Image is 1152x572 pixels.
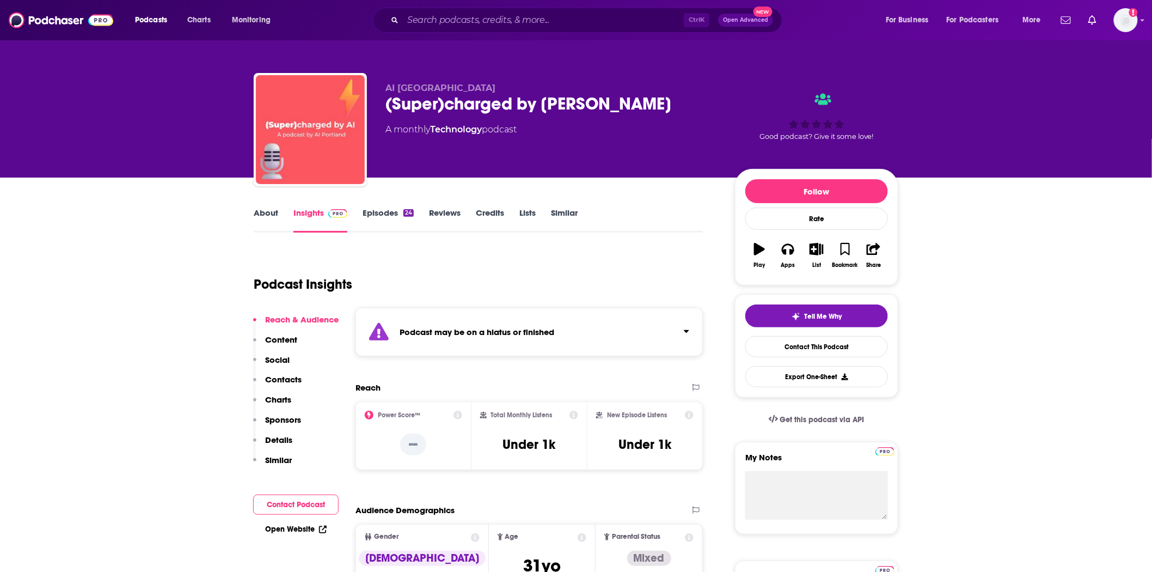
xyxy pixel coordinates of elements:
span: Monitoring [232,13,271,28]
a: Open Website [265,525,327,534]
span: For Podcasters [947,13,999,28]
button: Contacts [253,374,302,394]
h2: Power Score™ [378,411,420,419]
a: InsightsPodchaser Pro [293,208,347,233]
p: Details [265,435,292,445]
div: Good podcast? Give it some love! [735,83,898,150]
span: Age [505,533,519,540]
div: Rate [745,208,888,230]
span: Parental Status [612,533,660,540]
button: Show profile menu [1114,8,1138,32]
a: Show notifications dropdown [1084,11,1101,29]
h3: Under 1k [503,436,555,453]
a: Charts [180,11,217,29]
input: Search podcasts, credits, & more... [403,11,684,29]
span: Podcasts [135,13,167,28]
div: 24 [403,209,414,217]
span: Open Advanced [723,17,768,23]
span: Tell Me Why [805,312,842,321]
a: Lists [519,208,536,233]
h2: Total Monthly Listens [491,411,553,419]
button: Charts [253,394,291,415]
h2: Reach [356,382,381,393]
button: Social [253,355,290,375]
span: For Business [886,13,929,28]
img: (Super)charged by AI [256,75,365,184]
span: Gender [374,533,399,540]
a: Credits [476,208,504,233]
div: Share [866,262,881,269]
span: More [1022,13,1041,28]
button: Apps [774,236,802,275]
img: tell me why sparkle [792,312,800,321]
p: Contacts [265,374,302,385]
a: Show notifications dropdown [1057,11,1075,29]
p: Sponsors [265,415,301,425]
a: Pro website [875,446,894,456]
p: -- [400,434,426,455]
div: Search podcasts, credits, & more... [383,8,793,33]
div: A monthly podcast [385,123,517,136]
span: Logged in as hmill [1114,8,1138,32]
strong: Podcast may be on a hiatus or finished [400,327,554,337]
p: Similar [265,455,292,465]
a: Get this podcast via API [760,406,873,433]
span: New [753,7,773,17]
button: Open AdvancedNew [718,14,773,27]
div: [DEMOGRAPHIC_DATA] [359,551,486,566]
a: Contact This Podcast [745,336,888,357]
button: Export One-Sheet [745,366,888,387]
p: Charts [265,394,291,405]
a: Reviews [429,208,461,233]
a: Technology [430,124,482,135]
div: List [812,262,821,269]
svg: Add a profile image [1129,8,1138,17]
h2: New Episode Listens [607,411,667,419]
h3: Under 1k [618,436,671,453]
span: Good podcast? Give it some love! [759,132,874,141]
h1: Podcast Insights [254,276,352,293]
a: About [254,208,278,233]
span: Ctrl K [684,13,709,27]
button: open menu [940,11,1015,29]
button: Follow [745,179,888,203]
button: Share [860,236,888,275]
div: Bookmark [832,262,858,269]
button: List [802,236,831,275]
section: Click to expand status details [356,308,703,356]
button: Similar [253,455,292,475]
button: Contact Podcast [253,495,339,515]
div: Mixed [627,551,671,566]
a: Episodes24 [363,208,414,233]
img: Podchaser Pro [328,209,347,218]
span: AI [GEOGRAPHIC_DATA] [385,83,495,93]
span: Charts [187,13,211,28]
button: Content [253,334,297,355]
span: Get this podcast via API [780,415,865,424]
button: open menu [224,11,285,29]
button: tell me why sparkleTell Me Why [745,305,888,327]
button: Reach & Audience [253,314,339,334]
button: open menu [1015,11,1055,29]
img: User Profile [1114,8,1138,32]
button: Details [253,435,292,455]
h2: Audience Demographics [356,505,455,515]
button: Sponsors [253,415,301,435]
p: Social [265,355,290,365]
p: Reach & Audience [265,314,339,325]
div: Apps [781,262,795,269]
label: My Notes [745,452,888,471]
img: Podchaser - Follow, Share and Rate Podcasts [9,10,113,31]
button: open menu [127,11,181,29]
img: Podchaser Pro [875,447,894,456]
button: Play [745,236,774,275]
button: open menu [878,11,942,29]
p: Content [265,334,297,345]
button: Bookmark [831,236,859,275]
div: Play [754,262,765,269]
a: Similar [551,208,578,233]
